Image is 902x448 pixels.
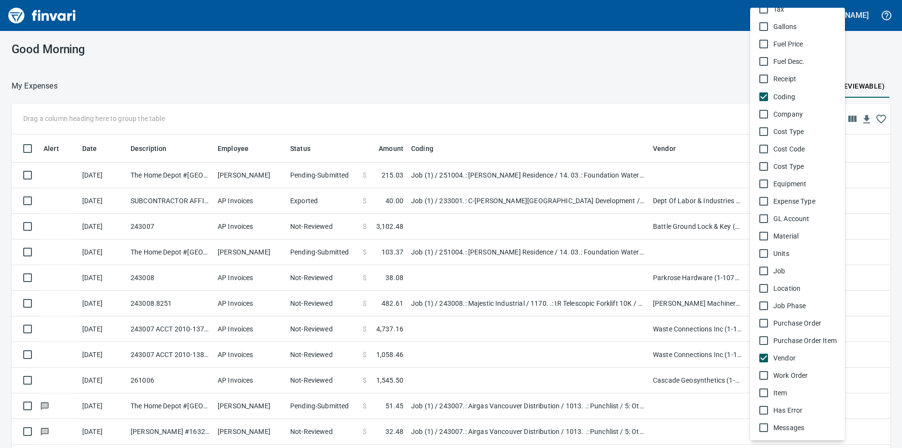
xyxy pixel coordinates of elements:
li: Receipt [750,70,845,88]
li: Equipment [750,175,845,193]
li: Job [750,262,845,280]
span: Has Error [773,405,837,415]
span: Units [773,249,837,258]
li: Job Phase [750,297,845,314]
li: Messages [750,419,845,436]
span: Receipt [773,74,837,84]
span: Gallons [773,22,837,31]
span: Cost Code [773,144,837,154]
span: Fuel Price [773,39,837,49]
span: Location [773,284,837,293]
span: Work Order [773,371,837,380]
span: GL Account [773,214,837,224]
li: Tax [750,0,845,18]
span: Fuel Desc. [773,57,837,66]
span: Job [773,266,837,276]
li: Material [750,227,845,245]
li: Cost Type [750,123,845,140]
span: Company [773,109,837,119]
li: Company [750,105,845,123]
span: Coding [773,92,837,102]
span: Equipment [773,179,837,189]
li: Purchase Order Item [750,332,845,349]
li: Fuel Desc. [750,53,845,70]
li: GL Account [750,210,845,227]
span: Material [773,231,837,241]
li: Purchase Order [750,314,845,332]
span: Cost Type [773,162,837,171]
li: Cost Code [750,140,845,158]
span: Purchase Order Item [773,336,837,345]
li: Expense Type [750,193,845,210]
span: Job Phase [773,301,837,311]
li: Units [750,245,845,262]
li: Location [750,280,845,297]
span: Item [773,388,837,398]
li: Has Error [750,402,845,419]
span: Tax [773,4,837,14]
li: Vendor [750,349,845,367]
li: Gallons [750,18,845,35]
li: Work Order [750,367,845,384]
span: Cost Type [773,127,837,136]
li: Fuel Price [750,35,845,53]
span: Expense Type [773,196,837,206]
span: Vendor [773,353,837,363]
li: Coding [750,88,845,105]
span: Purchase Order [773,318,837,328]
span: Messages [773,423,837,433]
li: Cost Type [750,158,845,175]
li: Item [750,384,845,402]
